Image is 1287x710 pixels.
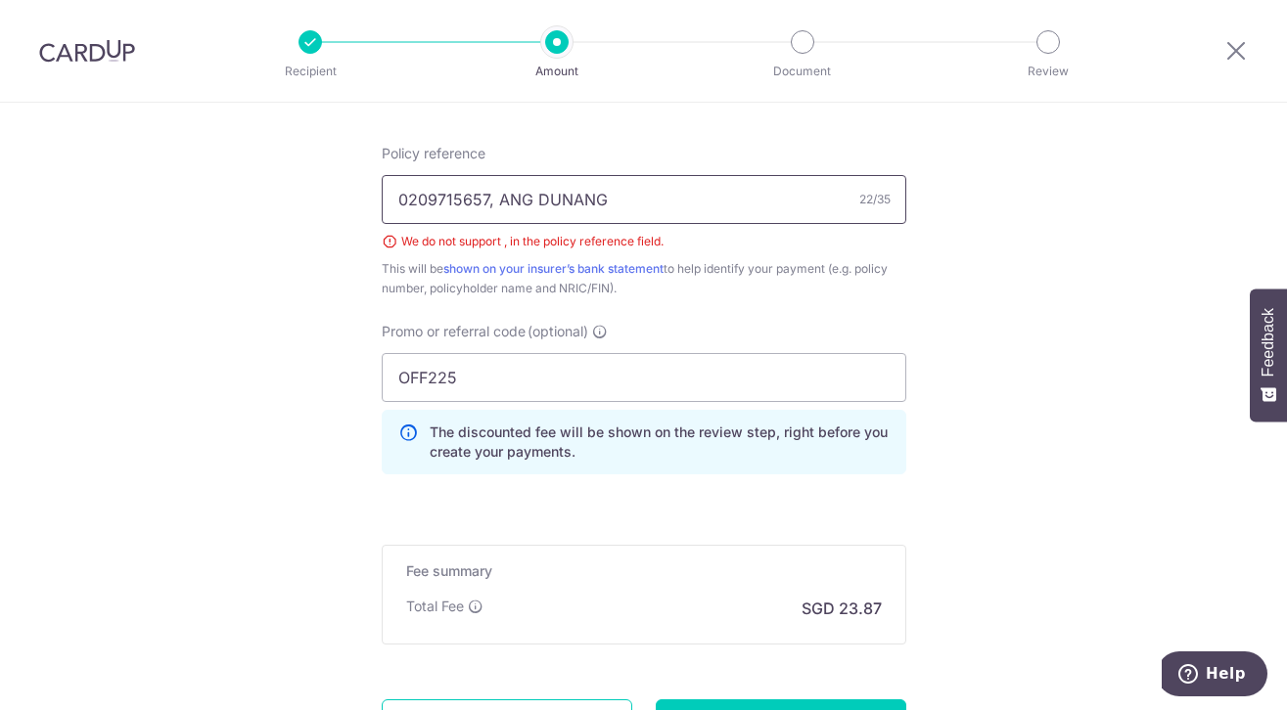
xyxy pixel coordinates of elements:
div: 22/35 [859,190,891,209]
div: We do not support , in the policy reference field. [382,232,906,251]
img: CardUp [39,39,135,63]
a: shown on your insurer’s bank statement [443,261,664,276]
p: SGD 23.87 [802,597,882,620]
label: Policy reference [382,144,485,163]
span: Promo or referral code [382,322,526,341]
p: Review [976,62,1121,81]
span: (optional) [528,322,588,341]
p: Recipient [238,62,383,81]
p: Amount [484,62,629,81]
h5: Fee summary [406,561,882,581]
p: Total Fee [406,597,464,616]
button: Feedback - Show survey [1250,288,1287,422]
p: The discounted fee will be shown on the review step, right before you create your payments. [430,422,890,462]
span: Feedback [1260,308,1277,377]
iframe: Opens a widget where you can find more information [1162,651,1267,700]
div: This will be to help identify your payment (e.g. policy number, policyholder name and NRIC/FIN). [382,259,906,298]
p: Document [730,62,875,81]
